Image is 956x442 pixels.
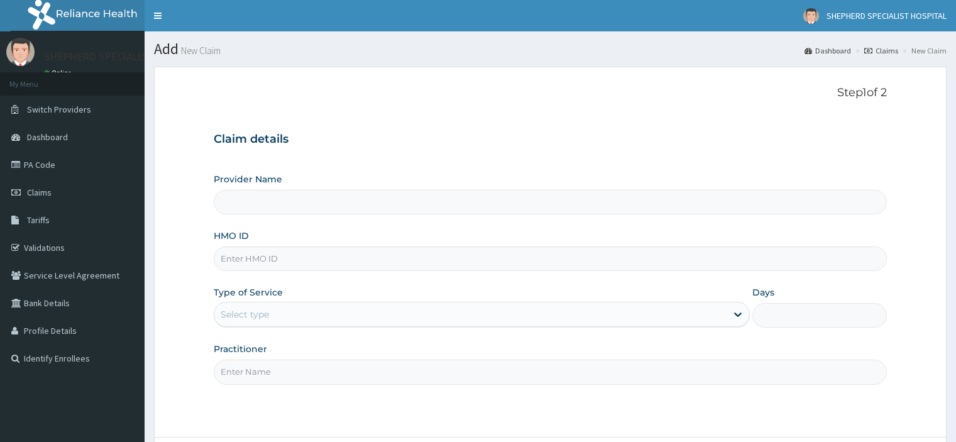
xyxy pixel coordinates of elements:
[214,286,283,299] label: Type of Service
[864,45,898,56] a: Claims
[27,214,50,226] span: Tariffs
[221,308,269,321] div: Select type
[214,133,886,146] h3: Claim details
[44,69,74,77] a: Online
[6,38,35,66] img: User Image
[27,187,52,198] span: Claims
[899,45,947,56] li: New Claim
[752,286,774,299] label: Days
[179,46,221,55] small: New Claim
[827,10,947,21] span: SHEPHERD SPECIALIST HOSPITAL
[214,86,886,100] p: Step 1 of 2
[154,41,947,57] h1: Add
[805,45,851,56] a: Dashboard
[214,229,249,242] label: HMO ID
[803,8,819,24] img: User Image
[214,246,886,271] input: Enter HMO ID
[27,131,68,143] span: Dashboard
[214,343,267,355] label: Practitioner
[214,360,886,384] input: Enter Name
[44,51,206,62] p: SHEPHERD SPECIALIST HOSPITAL
[214,173,282,185] label: Provider Name
[27,104,91,115] span: Switch Providers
